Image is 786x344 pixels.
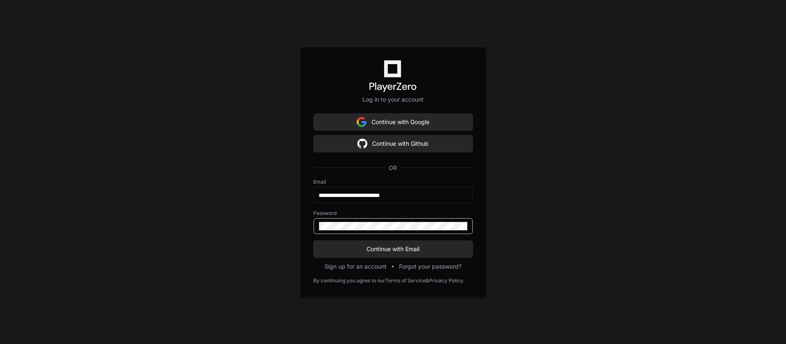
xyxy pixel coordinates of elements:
[314,241,473,257] button: Continue with Email
[314,277,386,284] div: By continuing you agree to our
[429,277,464,284] a: Privacy Policy.
[314,210,473,217] label: Password
[314,95,473,104] p: Log in to your account
[357,135,367,152] img: Sign in with google
[314,135,473,152] button: Continue with Github
[314,245,473,253] span: Continue with Email
[314,179,473,185] label: Email
[386,164,401,172] span: OR
[399,262,462,271] button: Forgot your password?
[426,277,429,284] div: &
[314,114,473,130] button: Continue with Google
[357,114,367,130] img: Sign in with google
[324,262,387,271] button: Sign up for an account
[386,277,426,284] a: Terms of Service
